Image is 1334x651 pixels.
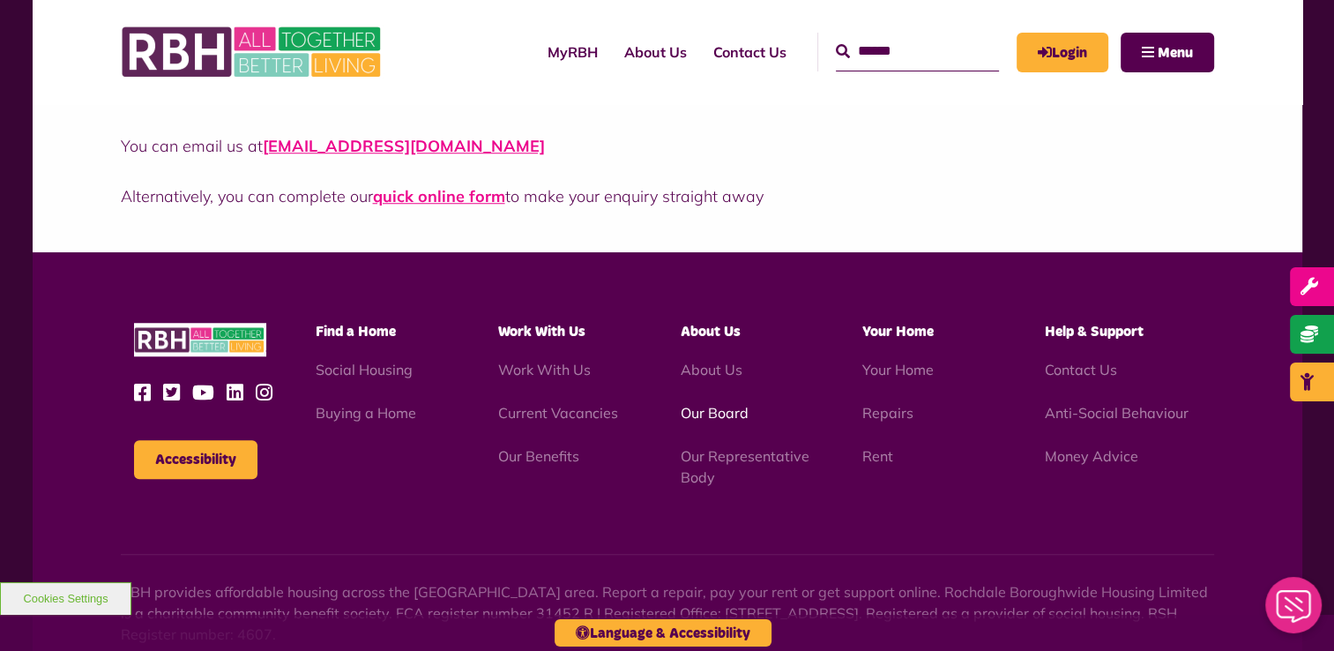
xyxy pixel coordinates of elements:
button: Language & Accessibility [555,619,771,647]
button: Accessibility [134,440,257,479]
span: Menu [1158,46,1193,60]
a: Rent [862,447,893,465]
a: Our Representative Body [680,447,809,486]
p: Alternatively, you can complete our to make your enquiry straight away [121,184,1214,208]
a: Our Benefits [498,447,579,465]
a: [EMAIL_ADDRESS][DOMAIN_NAME] [263,136,545,156]
a: Our Board [680,404,748,422]
a: quick online form [373,186,505,206]
a: MyRBH [534,28,611,76]
a: Contact Us [700,28,800,76]
a: Work With Us [498,361,591,378]
span: Work With Us [498,325,585,339]
input: Search [836,33,999,71]
iframe: Netcall Web Assistant for live chat [1255,572,1334,651]
a: Social Housing - open in a new tab [316,361,413,378]
a: MyRBH [1017,33,1108,72]
span: About Us [680,325,740,339]
a: Your Home [862,361,934,378]
a: Money Advice [1045,447,1138,465]
p: You can email us at [121,134,1214,158]
a: Repairs [862,404,913,422]
button: Navigation [1121,33,1214,72]
a: Current Vacancies [498,404,618,422]
a: Anti-Social Behaviour [1045,404,1189,422]
img: RBH [121,18,385,86]
span: Help & Support [1045,325,1144,339]
a: About Us [611,28,700,76]
a: About Us [680,361,742,378]
a: Contact Us [1045,361,1117,378]
a: Buying a Home [316,404,416,422]
span: Find a Home [316,325,396,339]
img: RBH [134,323,266,357]
p: RBH provides affordable housing across the [GEOGRAPHIC_DATA] area. Report a repair, pay your rent... [121,581,1214,645]
span: Your Home [862,325,934,339]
